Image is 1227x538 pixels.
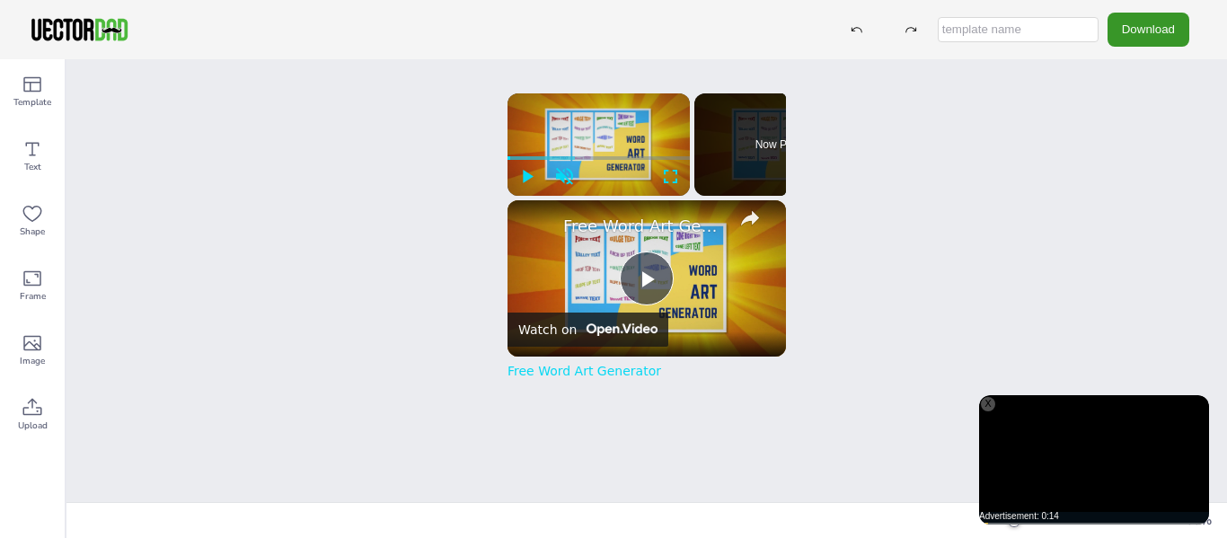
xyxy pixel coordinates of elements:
[508,364,661,378] a: Free Word Art Generator
[979,395,1209,525] div: Video Player
[620,251,674,305] button: Play Video
[508,93,690,196] div: Video Player
[508,158,545,196] button: Play
[13,95,51,110] span: Template
[652,158,690,196] button: Fullscreen
[508,200,786,357] img: video of: Free Word Art Generator
[18,419,48,433] span: Upload
[755,139,816,150] span: Now Playing
[20,289,46,304] span: Frame
[981,397,995,411] div: X
[29,16,130,43] img: VectorDad-1.png
[979,512,1209,521] div: Advertisement: 0:14
[979,395,1209,525] iframe: Advertisement
[508,313,668,347] a: Watch on Open.Video
[20,225,45,239] span: Shape
[518,322,577,337] div: Watch on
[20,354,45,368] span: Image
[508,200,786,357] div: Video Player
[580,323,657,336] img: Video channel logo
[24,160,41,174] span: Text
[518,211,554,247] a: channel logo
[545,158,583,196] button: Unmute
[734,202,766,234] button: share
[508,156,690,160] div: Progress Bar
[563,216,725,235] a: Free Word Art Generator
[1108,13,1189,46] button: Download
[938,17,1099,42] input: template name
